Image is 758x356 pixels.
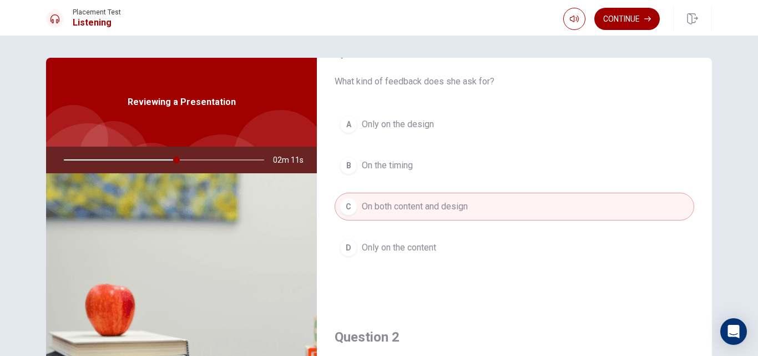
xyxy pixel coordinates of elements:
span: On the timing [362,159,413,172]
button: AOnly on the design [335,111,694,138]
span: Only on the content [362,241,436,254]
button: DOnly on the content [335,234,694,262]
span: On both content and design [362,200,468,213]
div: A [340,116,357,133]
span: Reviewing a Presentation [128,96,236,109]
span: Placement Test [73,8,121,16]
span: Only on the design [362,118,434,131]
button: Continue [594,8,660,30]
div: Open Intercom Messenger [720,318,747,345]
button: COn both content and design [335,193,694,220]
button: BOn the timing [335,152,694,179]
h1: Listening [73,16,121,29]
h4: Question 2 [335,328,694,346]
div: D [340,239,357,257]
span: 02m 11s [273,147,312,173]
span: What kind of feedback does she ask for? [335,75,694,88]
div: C [340,198,357,215]
div: B [340,157,357,174]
